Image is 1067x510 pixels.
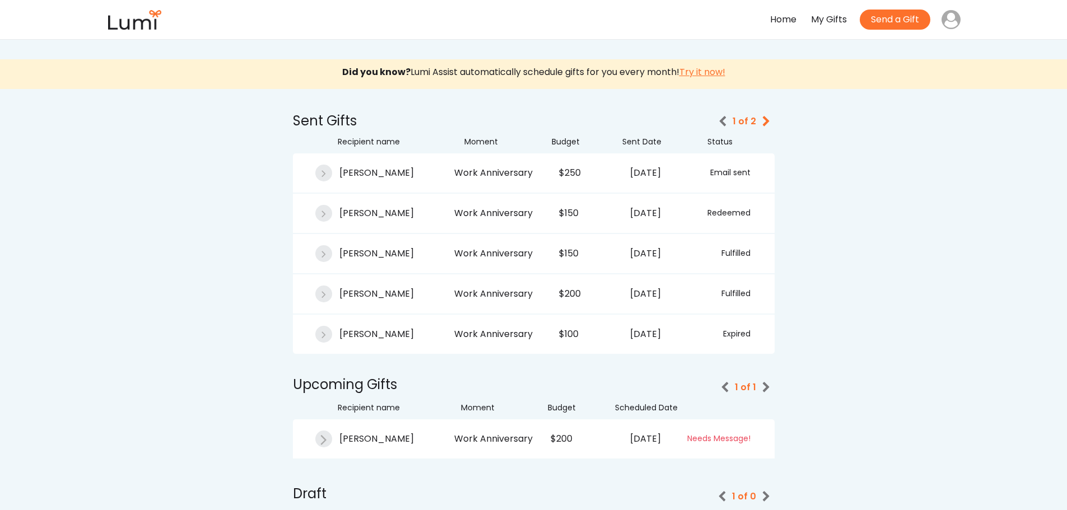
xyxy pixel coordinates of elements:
div: [DATE] [586,431,661,447]
div: $200 [559,286,594,302]
button: Send a Gift [860,10,930,30]
div: Fulfilled [698,287,751,301]
div: Moment [464,137,535,148]
div: $100 [559,326,594,343]
div: Work Anniversary [454,326,549,343]
div: Fulfilled [698,246,751,260]
div: Scheduled Date [615,403,682,414]
div: Lumi Assist automatically schedule gifts for you every month! [2,64,1065,81]
div: Moment [461,403,519,414]
div: Status [661,137,732,148]
div: [DATE] [597,286,695,302]
div: $250 [559,165,594,181]
div: [DATE] [597,326,695,343]
div: Budget [535,137,580,148]
div: [PERSON_NAME] [339,431,451,447]
div: [PERSON_NAME] [339,246,451,262]
u: Try it now! [679,65,725,78]
div: Needs Message! [664,433,751,445]
div: [PERSON_NAME] [339,326,451,343]
div: [DATE] [597,165,695,181]
div: [DATE] [597,205,695,222]
div: Recipient name [338,403,416,414]
div: $150 [559,205,594,222]
div: Recipient name [338,137,408,148]
div: Draft [293,484,349,503]
img: lumi-small.png [107,10,163,30]
div: My Gifts [811,12,847,28]
div: 1 of 0 [732,490,756,503]
div: 1 of 2 [733,115,756,128]
div: $150 [559,246,594,262]
div: Work Anniversary [454,431,538,447]
div: $200 [551,431,583,447]
div: Work Anniversary [454,286,549,302]
div: Work Anniversary [454,165,549,181]
div: [DATE] [597,246,695,262]
div: 1 of 1 [735,381,756,394]
div: Upcoming Gifts [293,375,405,394]
div: [PERSON_NAME] [339,205,451,222]
div: Work Anniversary [454,246,549,262]
div: Home [770,12,796,28]
div: Work Anniversary [454,205,549,222]
strong: Did you know? [342,65,411,78]
div: Sent Date [591,137,661,148]
div: Expired [698,327,751,341]
div: [PERSON_NAME] [339,286,451,302]
div: [PERSON_NAME] [339,165,451,181]
div: Redeemed [698,206,751,220]
div: Email sent [698,166,751,180]
div: Sent Gifts [293,111,405,130]
div: Budget [518,403,576,414]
